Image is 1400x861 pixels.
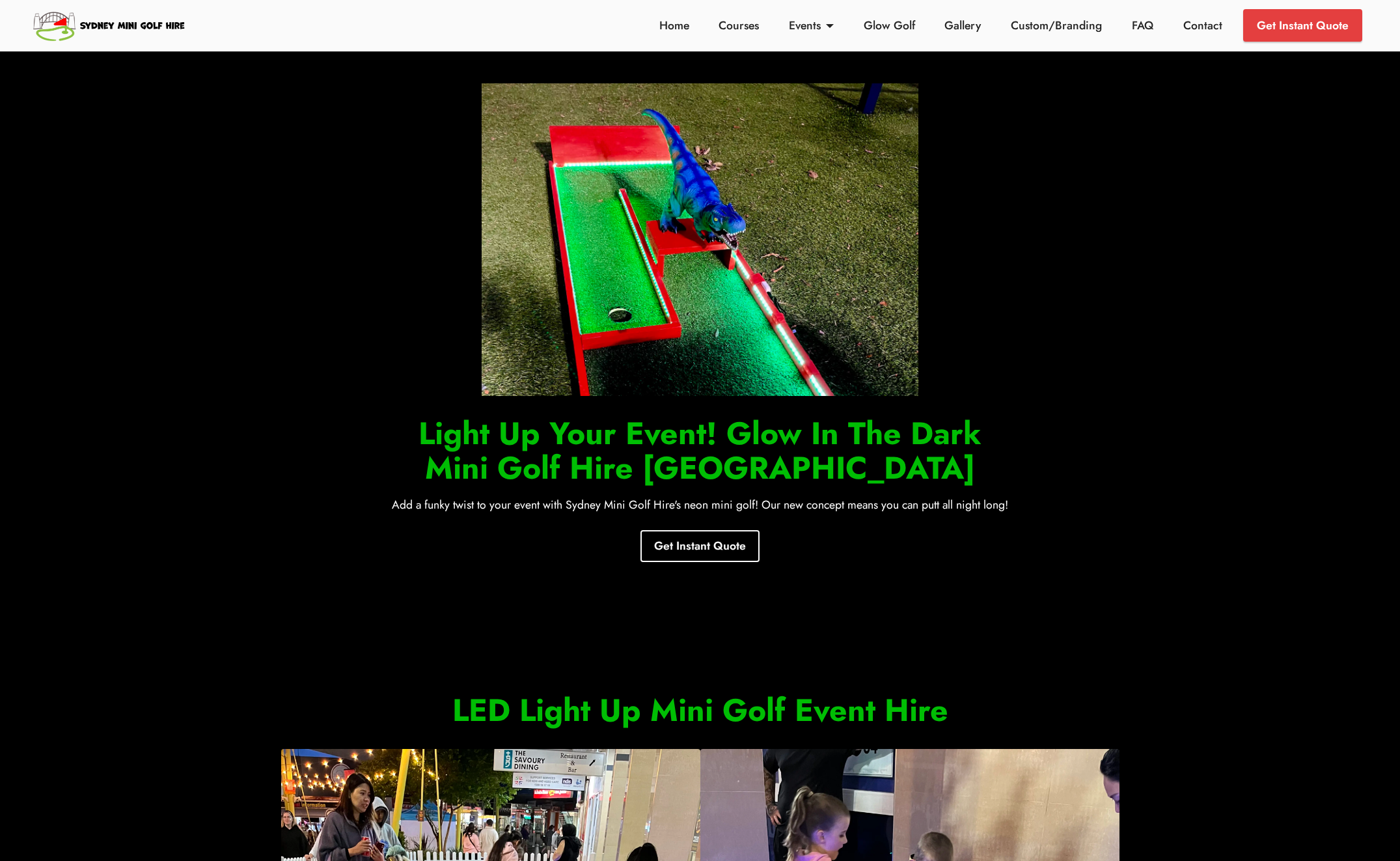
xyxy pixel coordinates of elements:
[860,17,918,34] a: Glow Golf
[1243,9,1362,42] a: Get Instant Quote
[419,411,981,490] strong: Light Up Your Event! Glow In The Dark Mini Golf Hire [GEOGRAPHIC_DATA]
[1129,17,1157,34] a: FAQ
[1008,17,1106,34] a: Custom/Branding
[655,17,693,34] a: Home
[1179,17,1226,34] a: Contact
[389,496,1012,513] p: Add a funky twist to your event with Sydney Mini Golf Hire's neon mini golf! Our new concept mean...
[640,530,760,563] a: Get Instant Quote
[786,17,838,34] a: Events
[941,17,985,34] a: Gallery
[452,688,948,733] strong: LED Light Up Mini Golf Event Hire
[31,7,188,44] img: Sydney Mini Golf Hire
[482,83,918,396] img: Glow In the Dark Mini Golf Hire Sydney
[715,17,763,34] a: Courses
